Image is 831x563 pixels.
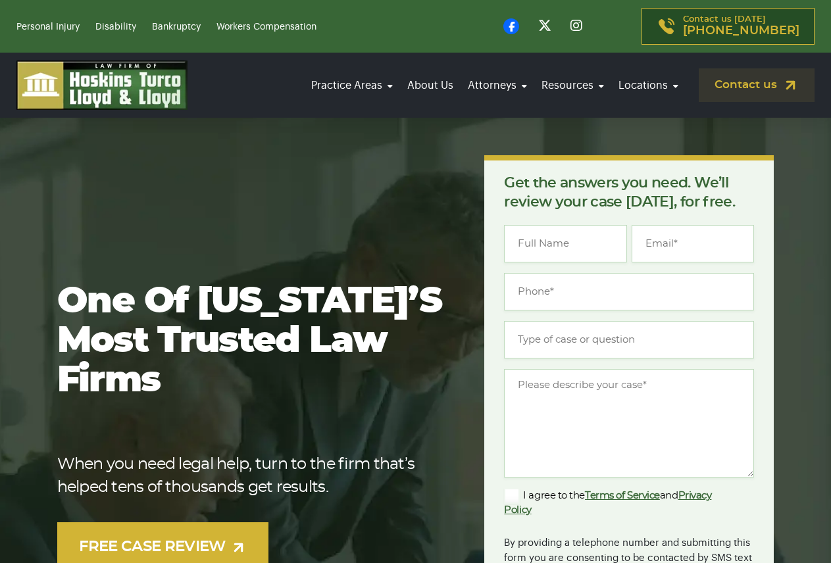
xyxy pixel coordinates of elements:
[632,225,754,262] input: Email*
[585,491,660,501] a: Terms of Service
[57,282,443,401] h1: One of [US_STATE]’s most trusted law firms
[683,24,799,37] span: [PHONE_NUMBER]
[403,67,457,104] a: About Us
[504,273,754,310] input: Phone*
[504,174,754,212] p: Get the answers you need. We’ll review your case [DATE], for free.
[642,8,815,45] a: Contact us [DATE][PHONE_NUMBER]
[307,67,397,104] a: Practice Areas
[699,68,815,102] a: Contact us
[95,22,136,32] a: Disability
[538,67,608,104] a: Resources
[16,61,188,110] img: logo
[683,15,799,37] p: Contact us [DATE]
[615,67,682,104] a: Locations
[57,453,443,499] p: When you need legal help, turn to the firm that’s helped tens of thousands get results.
[504,321,754,358] input: Type of case or question
[504,488,733,517] label: I agree to the and
[152,22,201,32] a: Bankruptcy
[216,22,316,32] a: Workers Compensation
[230,539,247,556] img: arrow-up-right-light.svg
[16,22,80,32] a: Personal Injury
[504,225,626,262] input: Full Name
[464,67,531,104] a: Attorneys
